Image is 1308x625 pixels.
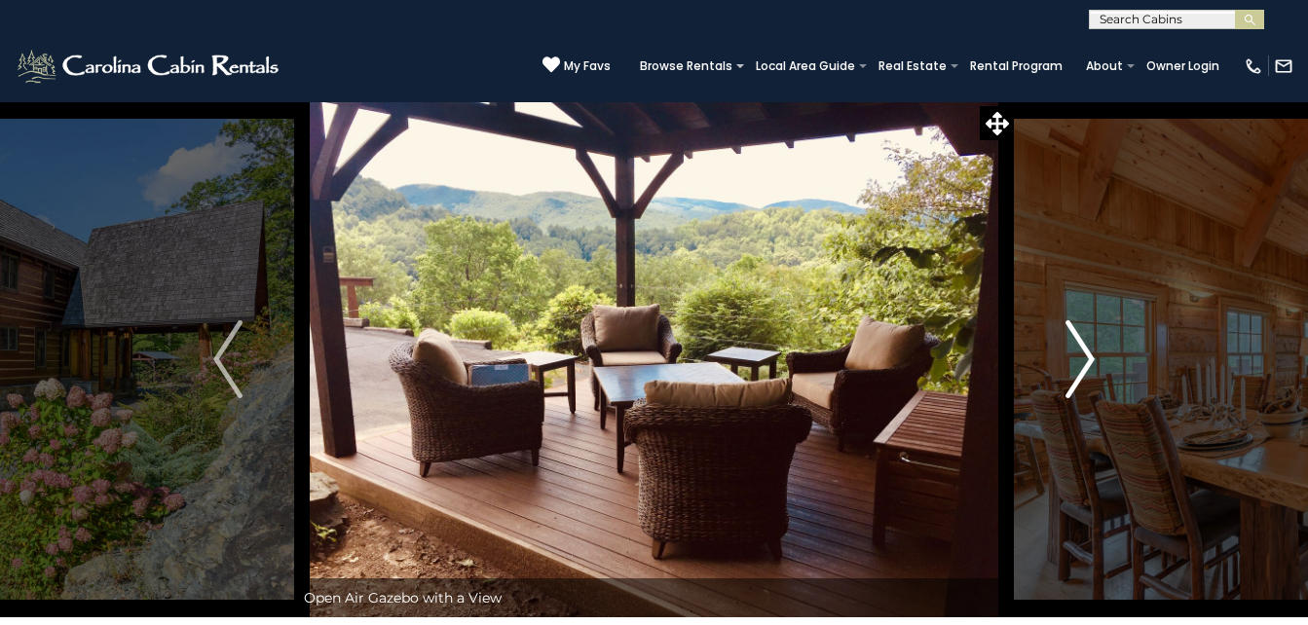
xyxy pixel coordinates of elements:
a: Real Estate [869,53,956,80]
a: Owner Login [1137,53,1229,80]
img: mail-regular-white.png [1274,56,1293,76]
img: phone-regular-white.png [1244,56,1263,76]
a: Local Area Guide [746,53,865,80]
a: About [1076,53,1133,80]
div: Open Air Gazebo with a View [294,578,1014,617]
button: Previous [162,101,294,617]
a: Browse Rentals [630,53,742,80]
a: Rental Program [960,53,1072,80]
button: Next [1014,101,1146,617]
span: My Favs [564,57,611,75]
img: arrow [1065,320,1095,398]
a: My Favs [542,55,611,76]
img: White-1-2.png [15,47,284,86]
img: arrow [213,320,243,398]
